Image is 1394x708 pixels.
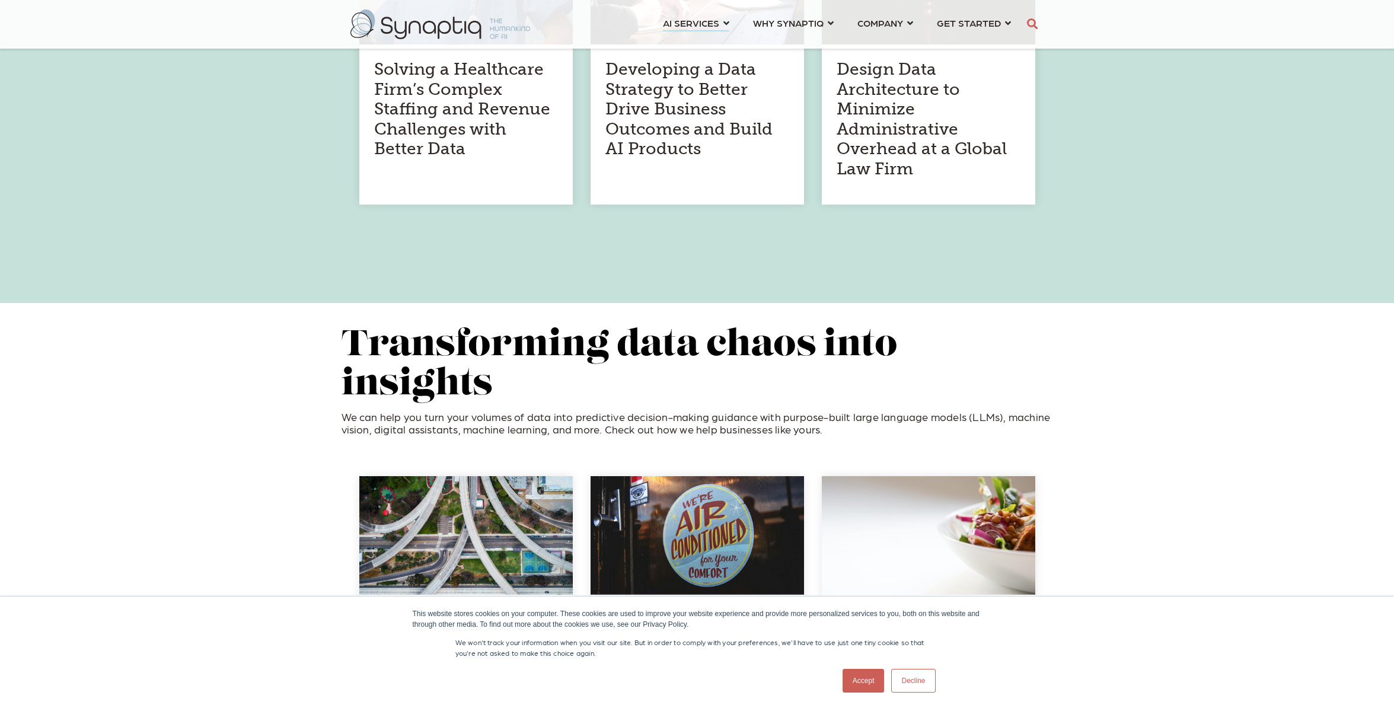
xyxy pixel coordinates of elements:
span: GET STARTED [937,15,1001,31]
a: Accept [843,669,885,693]
nav: menu [651,3,1023,46]
a: COMPANY [857,12,913,34]
img: synaptiq logo-2 [350,9,530,39]
span: COMPANY [857,15,903,31]
span: WHY SYNAPTIQ [753,15,824,31]
a: AI SERVICES [663,12,729,34]
a: Developing a Data Strategy to Better Drive Business Outcomes and Build AI Products [605,59,789,159]
a: Solving a Healthcare Firm’s Complex Staffing and Revenue Challenges with Better Data [374,59,558,159]
h2: Transforming data chaos into insights [342,327,1053,405]
iframe: Embedded CTA [635,249,760,279]
p: We can help you turn your volumes of data into predictive decision-making guidance with purpose-b... [342,410,1053,436]
a: Design Data Architecture to Minimize Administrative Overhead at a Global Law Firm [837,59,1020,179]
div: This website stores cookies on your computer. These cookies are used to improve your website expe... [413,608,982,630]
p: We won't track your information when you visit our site. But in order to comply with your prefere... [455,637,939,658]
a: Decline [891,669,935,693]
a: WHY SYNAPTIQ [753,12,834,34]
span: AI SERVICES [663,15,719,31]
a: GET STARTED [937,12,1011,34]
